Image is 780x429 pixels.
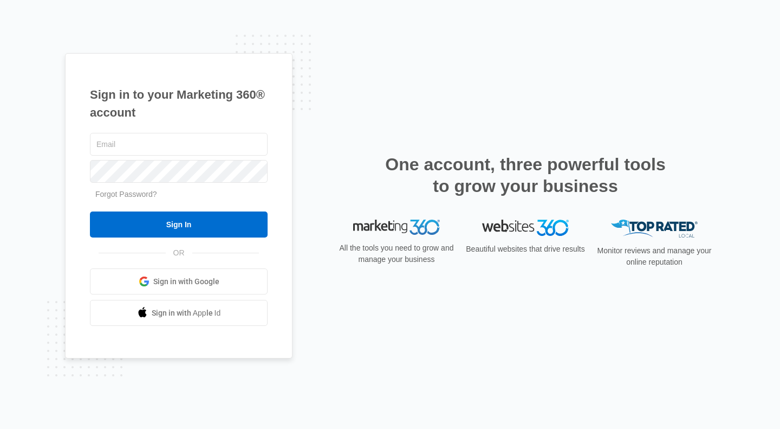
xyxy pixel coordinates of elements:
[166,247,192,259] span: OR
[153,276,219,287] span: Sign in with Google
[594,245,715,268] p: Monitor reviews and manage your online reputation
[90,133,268,156] input: Email
[336,242,457,265] p: All the tools you need to grow and manage your business
[611,220,698,238] img: Top Rated Local
[353,220,440,235] img: Marketing 360
[90,300,268,326] a: Sign in with Apple Id
[482,220,569,235] img: Websites 360
[90,268,268,294] a: Sign in with Google
[382,153,669,197] h2: One account, three powerful tools to grow your business
[95,190,157,199] a: Forgot Password?
[465,244,586,255] p: Beautiful websites that drive results
[152,308,221,319] span: Sign in with Apple Id
[90,86,268,121] h1: Sign in to your Marketing 360® account
[90,212,268,238] input: Sign In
